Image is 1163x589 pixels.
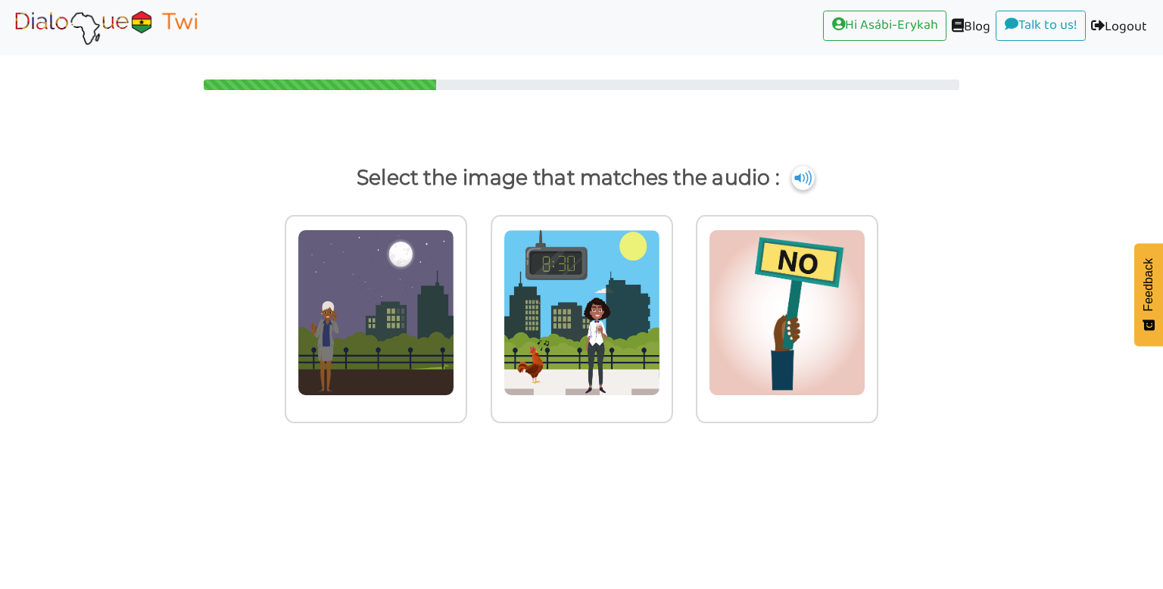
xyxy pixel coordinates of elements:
a: Hi Asábi-Erykah [823,11,946,41]
img: mema_wo_akye.png [504,229,660,396]
img: mema_wo_adwo.png [298,229,454,396]
a: Logout [1086,11,1152,45]
a: Talk to us! [996,11,1086,41]
img: dabi.png [709,229,865,396]
button: Feedback - Show survey [1134,243,1163,346]
p: Select the image that matches the audio : [29,160,1133,196]
span: Feedback [1142,258,1155,311]
img: Select Course Page [11,8,201,46]
a: Blog [946,11,996,45]
img: cuNL5YgAAAABJRU5ErkJggg== [791,166,814,190]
